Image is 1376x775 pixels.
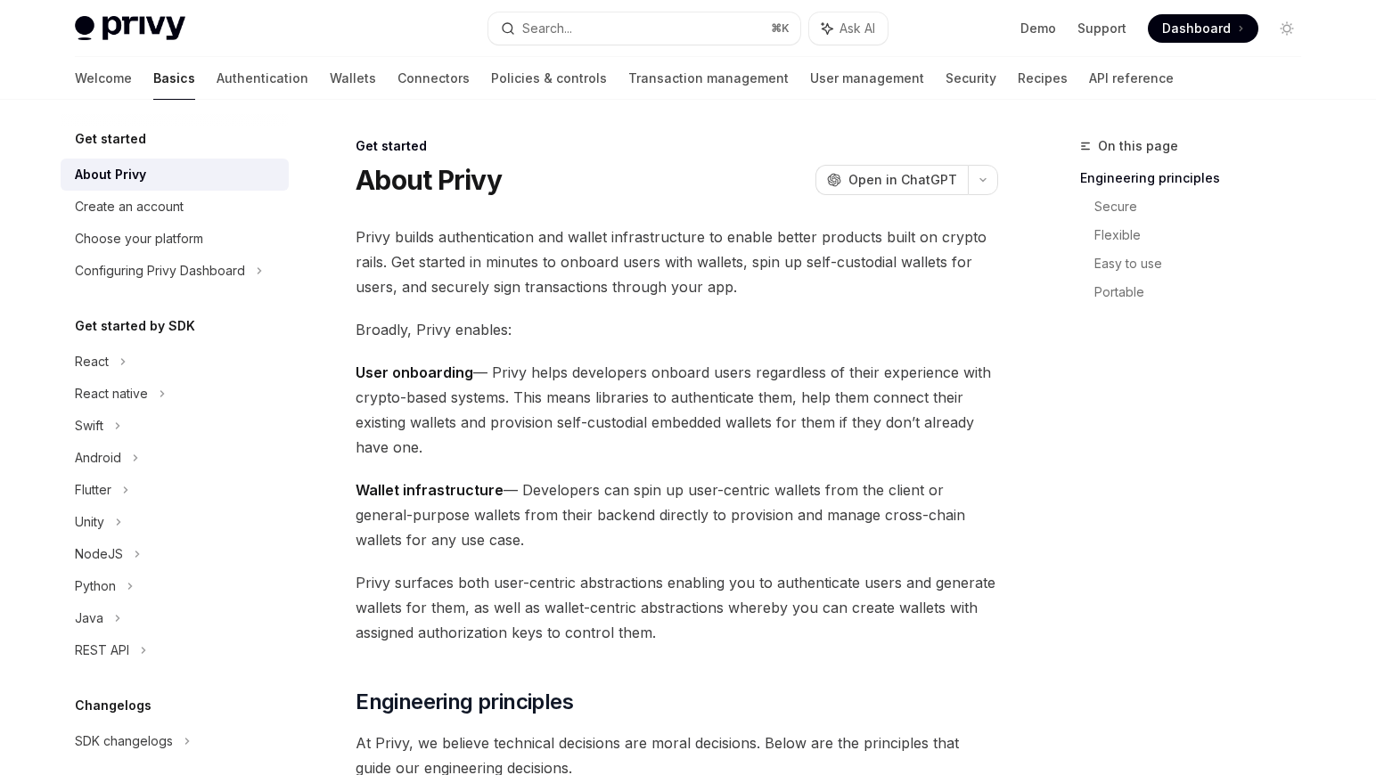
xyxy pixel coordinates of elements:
div: REST API [75,640,129,661]
a: Basics [153,57,195,100]
div: Configuring Privy Dashboard [75,260,245,281]
a: Flexible [1094,221,1315,249]
h5: Changelogs [75,695,152,716]
a: Create an account [61,191,289,223]
div: Android [75,447,121,469]
div: React native [75,383,148,404]
a: Recipes [1018,57,1068,100]
a: Choose your platform [61,223,289,255]
span: Ask AI [840,20,875,37]
a: Dashboard [1148,14,1258,43]
a: API reference [1089,57,1174,100]
div: Search... [522,18,572,39]
a: Portable [1094,278,1315,306]
span: Dashboard [1162,20,1231,37]
a: Support [1077,20,1126,37]
h5: Get started by SDK [75,315,195,337]
a: Transaction management [628,57,789,100]
button: Toggle dark mode [1273,14,1301,43]
span: On this page [1098,135,1178,157]
span: Privy surfaces both user-centric abstractions enabling you to authenticate users and generate wal... [356,570,998,645]
span: — Developers can spin up user-centric wallets from the client or general-purpose wallets from the... [356,477,998,552]
span: — Privy helps developers onboard users regardless of their experience with crypto-based systems. ... [356,360,998,460]
div: Flutter [75,479,111,501]
div: Choose your platform [75,228,203,249]
div: Java [75,608,103,629]
a: Authentication [217,57,308,100]
div: Swift [75,415,103,436]
span: ⌘ K [771,21,790,36]
a: Connectors [397,57,470,100]
button: Search...⌘K [488,12,800,45]
a: Welcome [75,57,132,100]
span: Broadly, Privy enables: [356,317,998,342]
strong: User onboarding [356,363,473,381]
button: Open in ChatGPT [815,165,968,195]
div: Unity [75,511,104,533]
span: Open in ChatGPT [848,171,957,189]
strong: Wallet infrastructure [356,481,504,499]
a: About Privy [61,159,289,191]
span: Engineering principles [356,688,573,716]
a: Demo [1020,20,1056,37]
span: Privy builds authentication and wallet infrastructure to enable better products built on crypto r... [356,224,998,299]
div: React [75,351,109,372]
div: NodeJS [75,543,123,565]
a: User management [810,57,924,100]
a: Engineering principles [1080,164,1315,192]
h5: Get started [75,128,146,150]
a: Wallets [330,57,376,100]
a: Policies & controls [491,57,607,100]
a: Easy to use [1094,249,1315,278]
div: About Privy [75,164,146,185]
div: Create an account [75,196,184,217]
h1: About Privy [356,164,502,196]
a: Secure [1094,192,1315,221]
div: SDK changelogs [75,730,173,752]
button: Ask AI [809,12,888,45]
div: Get started [356,137,998,155]
img: light logo [75,16,185,41]
div: Python [75,575,116,597]
a: Security [946,57,996,100]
